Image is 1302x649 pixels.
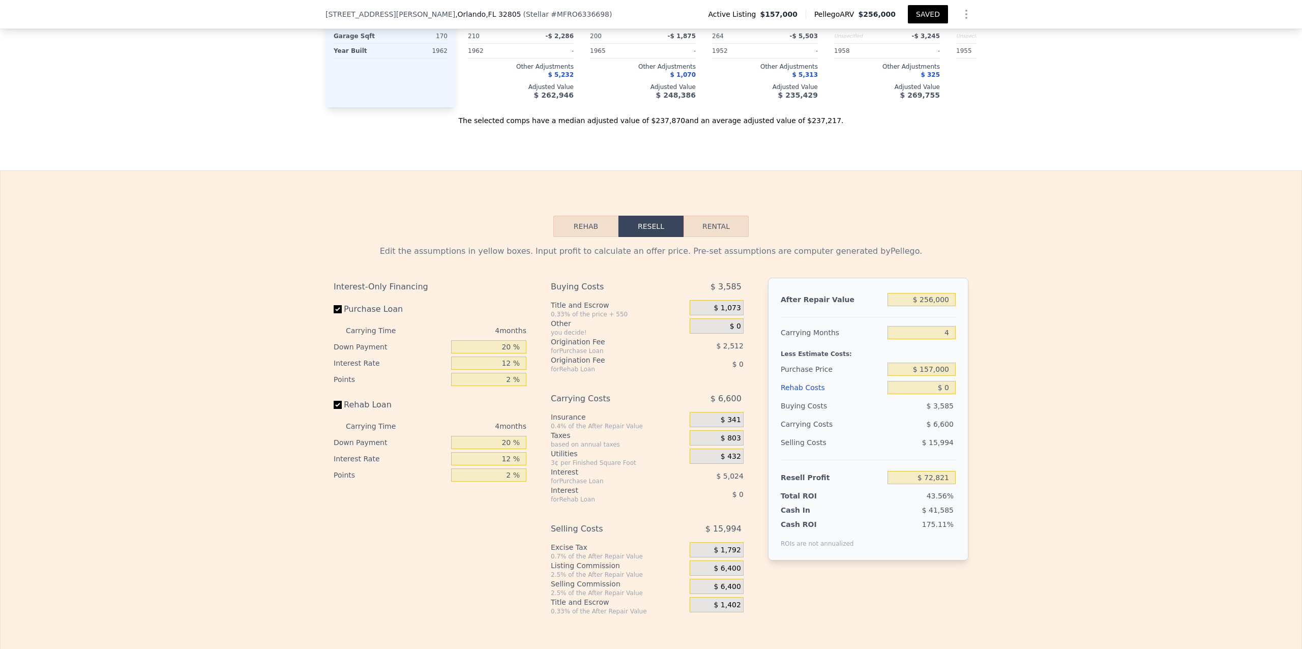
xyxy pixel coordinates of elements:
div: Carrying Costs [551,390,664,408]
div: Carrying Time [346,322,412,339]
div: 0.33% of the After Repair Value [551,607,686,615]
button: Rehab [553,216,618,237]
div: Adjusted Value [468,83,574,91]
span: $ 2,512 [716,342,743,350]
span: , Orlando [455,9,521,19]
div: based on annual taxes [551,440,686,449]
div: Edit the assumptions in yellow boxes. Input profit to calculate an offer price. Pre-set assumptio... [334,245,968,257]
div: Year Built [334,44,389,58]
div: Interest-Only Financing [334,278,526,296]
div: Origination Fee [551,355,664,365]
div: Other Adjustments [712,63,818,71]
span: $ 41,585 [922,506,954,514]
span: $ 3,585 [711,278,742,296]
div: Origination Fee [551,337,664,347]
div: 1952 [712,44,763,58]
span: $ 1,792 [714,546,741,555]
div: Unspecified [834,29,885,43]
span: 200 [590,33,602,40]
div: - [889,44,940,58]
span: $ 0 [730,322,741,331]
span: $ 1,402 [714,601,741,610]
span: $ 235,429 [778,91,818,99]
div: Buying Costs [551,278,664,296]
span: $ 262,946 [534,91,574,99]
span: $ 432 [721,452,741,461]
span: $ 15,994 [922,438,954,447]
span: 175.11% [922,520,954,528]
div: Utilities [551,449,686,459]
div: Carrying Months [781,323,883,342]
div: Selling Costs [781,433,883,452]
div: Resell Profit [781,468,883,487]
span: $ 3,585 [927,402,954,410]
div: Other Adjustments [468,63,574,71]
div: 1958 [834,44,885,58]
div: Down Payment [334,339,447,355]
div: 4 months [416,418,526,434]
span: 264 [712,33,724,40]
span: -$ 3,245 [912,33,940,40]
div: Interest Rate [334,451,447,467]
div: Title and Escrow [551,597,686,607]
div: Selling Commission [551,579,686,589]
div: Down Payment [334,434,447,451]
span: $ 6,400 [714,564,741,573]
div: Insurance [551,412,686,422]
div: for Purchase Loan [551,347,664,355]
div: Adjusted Value [834,83,940,91]
span: Pellego ARV [814,9,859,19]
div: you decide! [551,329,686,337]
div: Listing Commission [551,560,686,571]
div: Excise Tax [551,542,686,552]
span: -$ 5,503 [790,33,818,40]
span: Active Listing [708,9,760,19]
div: Title and Escrow [551,300,686,310]
span: $ 5,313 [792,71,818,78]
div: After Repair Value [781,290,883,309]
span: $ 341 [721,416,741,425]
div: 0.4% of the After Repair Value [551,422,686,430]
div: Other Adjustments [834,63,940,71]
div: ROIs are not annualized [781,529,854,548]
span: , FL 32805 [486,10,521,18]
span: $ 5,024 [716,472,743,480]
input: Rehab Loan [334,401,342,409]
span: [STREET_ADDRESS][PERSON_NAME] [325,9,455,19]
div: 0.33% of the price + 550 [551,310,686,318]
div: Rehab Costs [781,378,883,397]
div: 170 [393,29,448,43]
span: $ 1,073 [714,304,741,313]
div: Interest [551,485,664,495]
div: Purchase Price [781,360,883,378]
span: $ 5,232 [548,71,574,78]
span: $ 325 [921,71,940,78]
div: Adjusted Value [956,83,1062,91]
div: Interest [551,467,664,477]
div: Carrying Costs [781,415,844,433]
button: SAVED [908,5,948,23]
div: for Rehab Loan [551,495,664,504]
div: Garage Sqft [334,29,389,43]
div: 3¢ per Finished Square Foot [551,459,686,467]
div: 4 months [416,322,526,339]
span: $ 803 [721,434,741,443]
div: 1962 [393,44,448,58]
div: ( ) [523,9,612,19]
div: The selected comps have a median adjusted value of $237,870 and an average adjusted value of $237... [325,107,976,126]
span: 43.56% [927,492,954,500]
span: $ 15,994 [705,520,742,538]
div: - [523,44,574,58]
div: Other Adjustments [956,63,1062,71]
div: 2.5% of the After Repair Value [551,589,686,597]
button: Show Options [956,4,976,24]
div: Less Estimate Costs: [781,342,956,360]
span: $ 248,386 [656,91,696,99]
span: $ 6,600 [711,390,742,408]
span: Stellar [526,10,549,18]
span: -$ 1,875 [668,33,696,40]
div: Adjusted Value [712,83,818,91]
div: Points [334,371,447,388]
div: Total ROI [781,491,844,501]
div: 0.7% of the After Repair Value [551,552,686,560]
